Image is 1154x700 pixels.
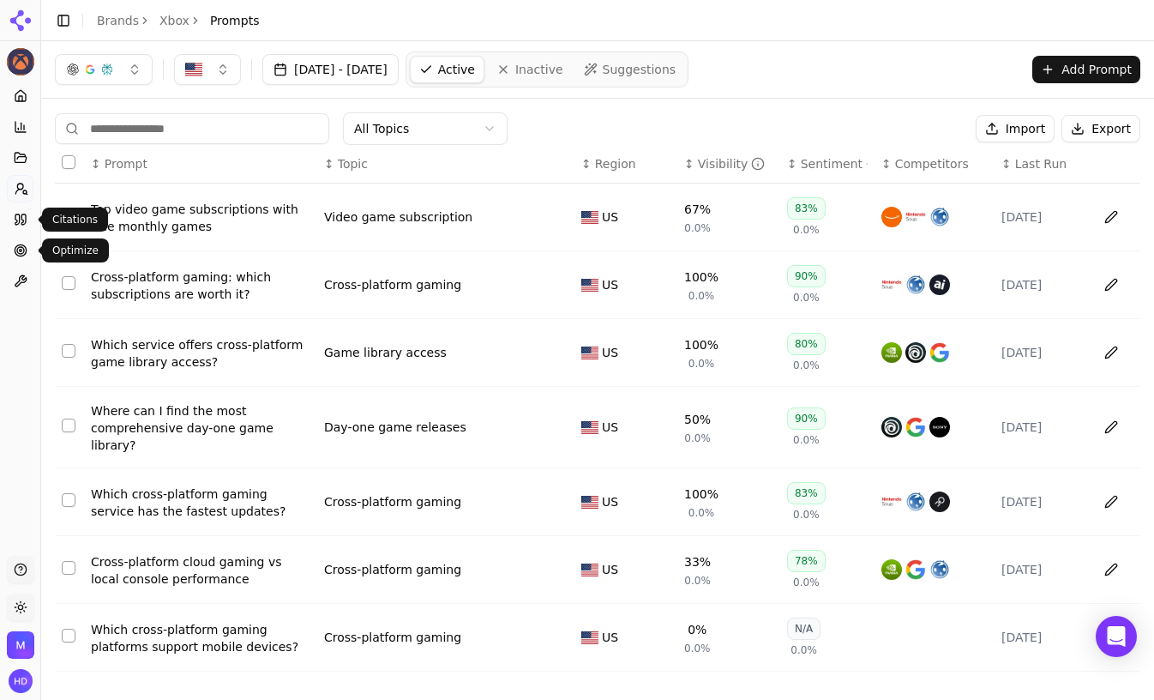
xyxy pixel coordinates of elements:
[84,145,317,184] th: Prompt
[185,61,202,78] img: US
[905,492,926,512] img: playstation
[324,208,472,226] div: Video game subscription
[677,145,780,184] th: brandMentionRate
[929,417,950,437] img: sony
[793,576,820,589] span: 0.0%
[210,12,260,29] span: Prompts
[602,208,618,226] span: US
[793,433,820,447] span: 0.0%
[787,333,826,355] div: 80%
[595,155,636,172] span: Region
[1001,561,1082,578] div: [DATE]
[929,342,950,363] img: google
[684,553,711,570] div: 33%
[1097,413,1125,441] button: Edit in sheet
[787,482,826,504] div: 83%
[91,336,310,371] a: Which service offers cross-platform game library access?
[581,631,598,644] img: US flag
[881,559,902,580] img: nvidia
[62,344,75,358] button: Select row 3
[793,359,820,372] span: 0.0%
[262,54,399,85] button: [DATE] - [DATE]
[684,155,773,172] div: ↕Visibility
[62,276,75,290] button: Select row 2
[881,155,988,172] div: ↕Competitors
[7,631,34,659] button: Open organization switcher
[62,561,75,575] button: Select row 6
[62,493,75,507] button: Select row 5
[602,629,618,646] span: US
[780,145,875,184] th: sentiment
[929,492,950,512] img: boosteroid
[581,211,598,224] img: US flag
[581,279,598,292] img: US flag
[905,207,926,227] img: nintendo
[7,48,34,75] button: Current brand: Xbox
[602,344,618,361] span: US
[324,561,461,578] div: Cross-platform gaming
[684,431,711,445] span: 0.0%
[602,276,618,293] span: US
[324,629,461,646] a: Cross-platform gaming
[62,629,75,643] button: Select row 7
[787,197,826,220] div: 83%
[684,221,711,235] span: 0.0%
[684,336,718,353] div: 100%
[688,621,706,638] div: 0%
[793,223,820,237] span: 0.0%
[1001,155,1082,172] div: ↕Last Run
[688,289,715,303] span: 0.0%
[581,347,598,359] img: US flag
[575,56,685,83] a: Suggestions
[1097,556,1125,583] button: Edit in sheet
[9,669,33,693] img: Hakan Degirmenci
[324,344,447,361] div: Game library access
[688,357,715,371] span: 0.0%
[1097,488,1125,516] button: Edit in sheet
[929,207,950,227] img: playstation
[602,561,618,578] span: US
[684,642,711,655] span: 0.0%
[324,419,466,436] a: Day-one game releases
[881,492,902,512] img: nintendo
[91,201,310,235] a: Top video game subscriptions with free monthly games
[1032,56,1140,83] button: Add Prompt
[603,61,676,78] span: Suggestions
[91,486,310,520] a: Which cross-platform gaming service has the fastest updates?
[324,276,461,293] a: Cross-platform gaming
[97,14,139,27] a: Brands
[7,631,34,659] img: M2E
[91,402,310,454] a: Where can I find the most comprehensive day-one game library?
[976,115,1055,142] button: Import
[801,155,868,172] div: Sentiment
[787,618,820,640] div: N/A
[684,574,711,588] span: 0.0%
[324,493,461,510] div: Cross-platform gaming
[42,208,108,232] div: Citations
[881,342,902,363] img: nvidia
[905,559,926,580] img: google
[684,201,711,218] div: 67%
[91,269,310,303] a: Cross-platform gaming: which subscriptions are worth it?
[1001,493,1082,510] div: [DATE]
[91,553,310,588] a: Cross-platform cloud gaming vs local console performance
[581,496,598,509] img: US flag
[793,508,820,522] span: 0.0%
[97,12,259,29] nav: breadcrumb
[1001,208,1082,226] div: [DATE]
[1001,419,1082,436] div: [DATE]
[790,643,817,657] span: 0.0%
[684,486,718,503] div: 100%
[929,275,950,295] img: apple
[905,342,926,363] img: ubisoft
[91,621,310,655] a: Which cross-platform gaming platforms support mobile devices?
[317,145,574,184] th: Topic
[602,419,618,436] span: US
[91,155,310,172] div: ↕Prompt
